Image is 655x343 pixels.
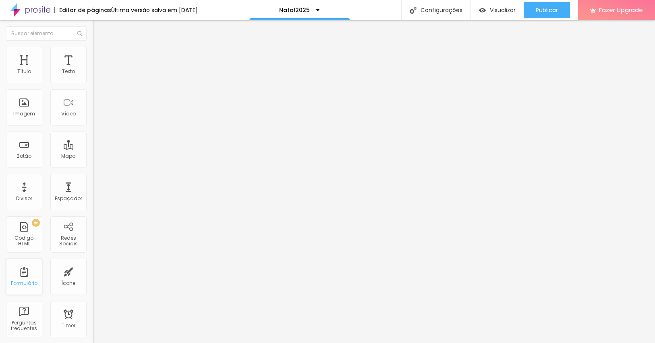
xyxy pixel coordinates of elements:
[13,111,35,117] div: Imagem
[8,320,40,332] div: Perguntas frequentes
[8,235,40,247] div: Código HTML
[61,153,76,159] div: Mapa
[279,7,310,13] p: Natal2025
[524,2,570,18] button: Publicar
[599,6,643,13] span: Fazer Upgrade
[6,26,87,41] input: Buscar elemento
[17,153,32,159] div: Botão
[62,323,75,328] div: Timer
[410,7,417,14] img: Icone
[62,69,75,74] div: Texto
[17,69,31,74] div: Título
[77,31,82,36] img: Icone
[93,20,655,343] iframe: Editor
[479,7,486,14] img: view-1.svg
[54,7,111,13] div: Editor de páginas
[62,280,76,286] div: Ícone
[111,7,198,13] div: Última versão salva em [DATE]
[61,111,76,117] div: Vídeo
[471,2,524,18] button: Visualizar
[16,196,32,201] div: Divisor
[11,280,37,286] div: Formulário
[55,196,82,201] div: Espaçador
[536,7,558,13] span: Publicar
[52,235,84,247] div: Redes Sociais
[490,7,516,13] span: Visualizar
